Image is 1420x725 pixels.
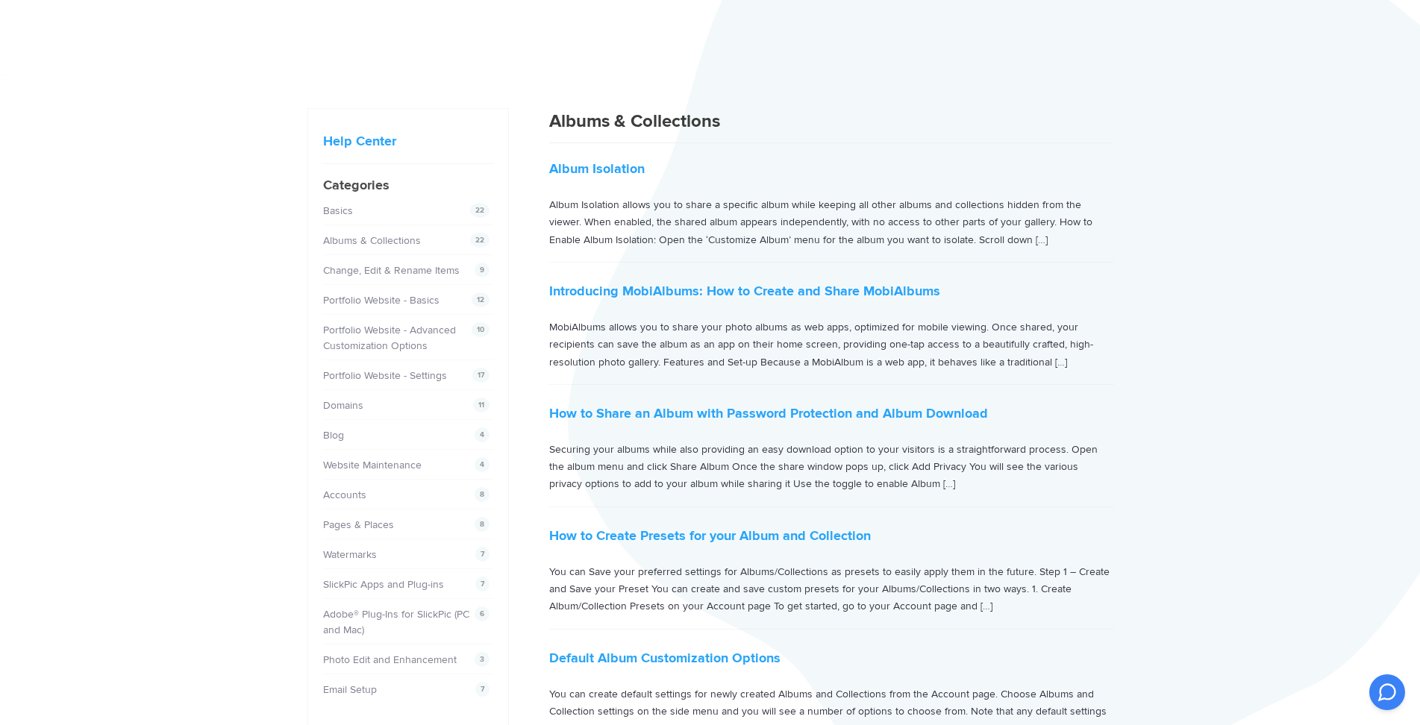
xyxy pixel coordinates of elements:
[475,487,490,502] span: 8
[323,264,460,277] a: Change, Edit & Rename Items
[475,427,490,442] span: 4
[472,292,490,307] span: 12
[323,548,377,561] a: Watermarks
[323,489,366,501] a: Accounts
[472,368,490,383] span: 17
[549,160,645,177] a: Album Isolation
[323,429,344,442] a: Blog
[323,683,377,696] a: Email Setup
[549,196,1113,248] p: Album Isolation allows you to share a specific album while keeping all other albums and collectio...
[475,652,490,667] span: 3
[323,459,422,471] a: Website Maintenance
[473,398,490,412] span: 11
[470,203,490,218] span: 22
[475,577,490,591] span: 7
[323,369,447,382] a: Portfolio Website - Settings
[549,527,871,544] a: How to Create Presets for your Album and Collection
[323,653,457,666] a: Photo Edit and Enhancement
[475,517,490,532] span: 8
[323,608,469,636] a: Adobe® Plug-Ins for SlickPic (PC and Mac)
[323,175,493,195] h4: Categories
[549,650,781,666] a: Default Album Customization Options
[549,283,940,299] a: Introducing MobiAlbums: How to Create and Share MobiAlbums
[549,110,720,132] span: Albums & Collections
[470,233,490,248] span: 22
[472,322,490,337] span: 10
[323,518,394,531] a: Pages & Places
[323,294,440,307] a: Portfolio Website - Basics
[549,318,1113,371] p: MobiAlbums allows you to share your photo albums as web apps, optimized for mobile viewing. Once ...
[323,204,353,217] a: Basics
[323,578,444,591] a: SlickPic Apps and Plug-ins
[475,682,490,697] span: 7
[323,133,396,149] a: Help Center
[475,457,490,472] span: 4
[323,399,363,412] a: Domains
[549,405,988,421] a: How to Share an Album with Password Protection and Album Download
[475,547,490,562] span: 7
[549,441,1113,493] p: Securing your albums while also providing an easy download option to your visitors is a straightf...
[475,606,490,621] span: 6
[549,563,1113,615] p: You can Save your preferred settings for Albums/Collections as presets to easily apply them in th...
[323,324,456,352] a: Portfolio Website - Advanced Customization Options
[323,234,421,247] a: Albums & Collections
[475,263,490,277] span: 9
